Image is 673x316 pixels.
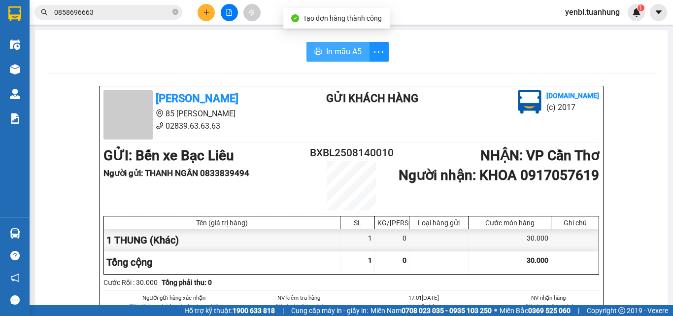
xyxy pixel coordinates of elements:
[326,92,418,105] b: Gửi khách hàng
[4,22,188,34] li: 85 [PERSON_NAME]
[471,219,548,227] div: Cước món hàng
[243,4,261,21] button: aim
[106,256,152,268] span: Tổng cộng
[373,293,474,302] li: 17:01[DATE]
[638,4,644,11] sup: 1
[103,168,249,178] b: Người gửi : THANH NGÂN 0833839494
[370,305,492,316] span: Miền Nam
[377,219,406,227] div: KG/[PERSON_NAME]
[373,302,474,311] li: NV nhận hàng
[10,89,20,99] img: warehouse-icon
[103,277,158,288] div: Cước Rồi : 30.000
[103,107,287,120] li: 85 [PERSON_NAME]
[326,45,362,58] span: In mẫu A5
[248,9,255,16] span: aim
[524,303,573,310] i: (Kí và ghi rõ họ tên)
[8,6,21,21] img: logo-vxr
[340,229,375,251] div: 1
[527,256,548,264] span: 30.000
[4,34,188,46] li: 02839.63.63.63
[369,42,389,62] button: more
[618,307,625,314] span: copyright
[104,229,340,251] div: 1 THUNG (Khác)
[291,305,368,316] span: Cung cấp máy in - giấy in:
[184,305,275,316] span: Hỗ trợ kỹ thuật:
[314,47,322,57] span: printer
[156,122,164,130] span: phone
[10,251,20,260] span: question-circle
[4,62,135,78] b: GỬI : Bến xe Bạc Liêu
[41,9,48,16] span: search
[557,6,628,18] span: yenbl.tuanhung
[10,39,20,50] img: warehouse-icon
[156,92,238,105] b: [PERSON_NAME]
[303,14,382,22] span: Tạo đơn hàng thành công
[106,219,337,227] div: Tên (giá trị hàng)
[123,293,225,302] li: Người gửi hàng xác nhận
[403,256,406,264] span: 0
[343,219,372,227] div: SL
[57,36,65,44] span: phone
[654,8,663,17] span: caret-down
[498,293,600,302] li: NV nhận hàng
[172,8,178,17] span: close-circle
[10,273,20,282] span: notification
[162,279,212,286] b: Tổng phải thu: 0
[203,9,210,16] span: plus
[172,9,178,15] span: close-circle
[368,256,372,264] span: 1
[480,147,599,164] b: NHẬN : VP Cần Thơ
[10,113,20,124] img: solution-icon
[248,293,350,302] li: NV kiểm tra hàng
[310,145,393,161] h2: BXBL2508140010
[282,305,284,316] span: |
[57,24,65,32] span: environment
[156,109,164,117] span: environment
[554,219,596,227] div: Ghi chú
[546,101,599,113] li: (c) 2017
[10,295,20,305] span: message
[103,147,234,164] b: GỬI : Bến xe Bạc Liêu
[518,90,541,114] img: logo.jpg
[412,219,466,227] div: Loại hàng gửi
[291,14,299,22] span: check-circle
[528,307,571,315] strong: 0369 525 060
[639,4,642,11] span: 1
[632,8,641,17] img: icon-new-feature
[10,64,20,74] img: warehouse-icon
[402,307,492,315] strong: 0708 023 035 - 0935 103 250
[198,4,215,21] button: plus
[10,228,20,239] img: warehouse-icon
[233,307,275,315] strong: 1900 633 818
[500,305,571,316] span: Miền Bắc
[306,42,370,62] button: printerIn mẫu A5
[399,167,599,183] b: Người nhận : KHOA 0917057619
[221,4,238,21] button: file-add
[578,305,579,316] span: |
[226,9,233,16] span: file-add
[546,92,599,100] b: [DOMAIN_NAME]
[274,303,323,310] i: (Kí và ghi rõ họ tên)
[57,6,139,19] b: [PERSON_NAME]
[650,4,667,21] button: caret-down
[375,229,409,251] div: 0
[494,309,497,313] span: ⚪️
[469,229,551,251] div: 30.000
[370,46,388,58] span: more
[54,7,170,18] input: Tìm tên, số ĐT hoặc mã đơn
[103,120,287,132] li: 02839.63.63.63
